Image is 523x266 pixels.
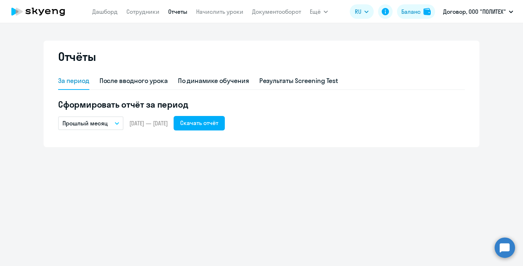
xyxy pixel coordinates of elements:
[439,3,517,20] button: Договор, ООО "ПОЛИТЕХ"
[180,119,218,127] div: Скачать отчёт
[129,119,168,127] span: [DATE] — [DATE]
[350,4,374,19] button: RU
[401,7,421,16] div: Баланс
[58,116,123,130] button: Прошлый месяц
[58,99,465,110] h5: Сформировать отчёт за период
[58,49,96,64] h2: Отчёты
[443,7,506,16] p: Договор, ООО "ПОЛИТЕХ"
[259,76,338,86] div: Результаты Screening Test
[92,8,118,15] a: Дашборд
[423,8,431,15] img: balance
[310,7,321,16] span: Ещё
[397,4,435,19] button: Балансbalance
[178,76,249,86] div: По динамике обучения
[310,4,328,19] button: Ещё
[62,119,108,128] p: Прошлый месяц
[174,116,225,130] button: Скачать отчёт
[196,8,243,15] a: Начислить уроки
[252,8,301,15] a: Документооборот
[100,76,168,86] div: После вводного урока
[126,8,159,15] a: Сотрудники
[355,7,361,16] span: RU
[58,76,89,86] div: За период
[168,8,187,15] a: Отчеты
